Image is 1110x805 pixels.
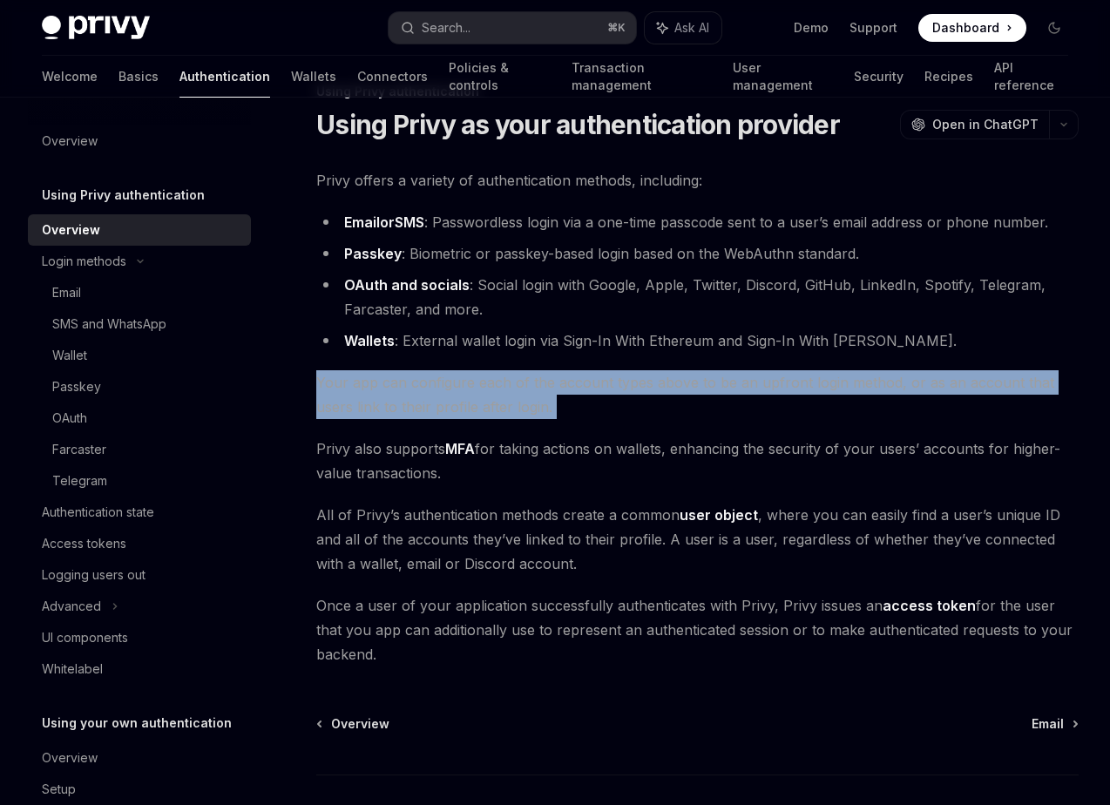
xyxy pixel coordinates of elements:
div: Farcaster [52,439,106,460]
span: Ask AI [674,19,709,37]
div: Overview [42,747,98,768]
a: Overview [28,742,251,774]
a: Recipes [924,56,973,98]
div: Wallet [52,345,87,366]
a: MFA [445,440,475,458]
a: Overview [318,715,389,733]
div: Advanced [42,596,101,617]
a: Support [849,19,897,37]
a: Logging users out [28,559,251,591]
span: Your app can configure each of the account types above to be an upfront login method, or as an ac... [316,370,1079,419]
a: Email [1032,715,1077,733]
a: Overview [28,214,251,246]
h5: Using your own authentication [42,713,232,734]
img: dark logo [42,16,150,40]
span: Dashboard [932,19,999,37]
div: Authentication state [42,502,154,523]
a: Email [344,213,380,232]
a: SMS and WhatsApp [28,308,251,340]
div: Whitelabel [42,659,103,680]
a: Farcaster [28,434,251,465]
a: Demo [794,19,829,37]
span: Privy offers a variety of authentication methods, including: [316,168,1079,193]
a: API reference [994,56,1068,98]
li: : Social login with Google, Apple, Twitter, Discord, GitHub, LinkedIn, Spotify, Telegram, Farcast... [316,273,1079,321]
a: Access tokens [28,528,251,559]
span: Privy also supports for taking actions on wallets, enhancing the security of your users’ accounts... [316,436,1079,485]
a: Basics [118,56,159,98]
a: Authentication state [28,497,251,528]
button: Search...⌘K [389,12,636,44]
a: Connectors [357,56,428,98]
button: Ask AI [645,12,721,44]
span: All of Privy’s authentication methods create a common , where you can easily find a user’s unique... [316,503,1079,576]
div: UI components [42,627,128,648]
div: SMS and WhatsApp [52,314,166,335]
a: Security [854,56,904,98]
div: Overview [42,220,100,240]
a: Overview [28,125,251,157]
a: Transaction management [572,56,712,98]
span: Email [1032,715,1064,733]
a: User management [733,56,833,98]
a: OAuth [28,402,251,434]
span: Open in ChatGPT [932,116,1039,133]
span: ⌘ K [607,21,626,35]
h5: Using Privy authentication [42,185,205,206]
span: Once a user of your application successfully authenticates with Privy, Privy issues an for the us... [316,593,1079,666]
div: Passkey [52,376,101,397]
div: Overview [42,131,98,152]
a: Wallets [291,56,336,98]
a: Welcome [42,56,98,98]
a: Telegram [28,465,251,497]
a: access token [883,597,976,615]
a: Policies & controls [449,56,551,98]
li: : Passwordless login via a one-time passcode sent to a user’s email address or phone number. [316,210,1079,234]
li: : External wallet login via Sign-In With Ethereum and Sign-In With [PERSON_NAME]. [316,328,1079,353]
h1: Using Privy as your authentication provider [316,109,840,140]
a: Passkey [344,245,402,263]
button: Toggle dark mode [1040,14,1068,42]
a: UI components [28,622,251,653]
a: Setup [28,774,251,805]
div: Email [52,282,81,303]
a: Email [28,277,251,308]
strong: or [344,213,424,232]
a: Authentication [179,56,270,98]
a: Whitelabel [28,653,251,685]
span: Overview [331,715,389,733]
div: Login methods [42,251,126,272]
a: user object [680,506,758,524]
div: Search... [422,17,470,38]
a: Wallet [28,340,251,371]
div: Access tokens [42,533,126,554]
li: : Biometric or passkey-based login based on the WebAuthn standard. [316,241,1079,266]
div: Setup [42,779,76,800]
button: Open in ChatGPT [900,110,1049,139]
div: Telegram [52,470,107,491]
a: Wallets [344,332,395,350]
div: Logging users out [42,565,146,585]
a: Passkey [28,371,251,402]
a: Dashboard [918,14,1026,42]
a: OAuth and socials [344,276,470,294]
div: OAuth [52,408,87,429]
a: SMS [395,213,424,232]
